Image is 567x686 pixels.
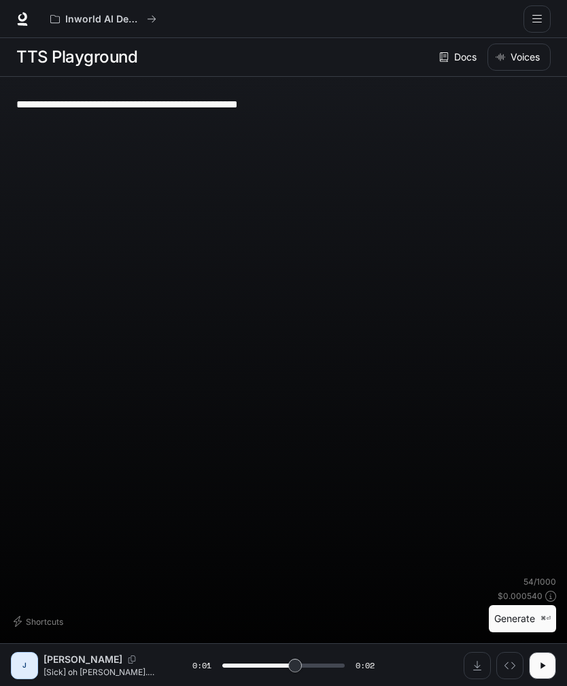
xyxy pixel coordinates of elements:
button: Generate⌘⏎ [489,605,556,633]
button: All workspaces [44,5,162,33]
a: Docs [436,44,482,71]
p: $ 0.000540 [498,590,543,602]
p: [Sick] oh [PERSON_NAME]. [Cough] girls and I are really sick! [44,666,160,678]
button: Voices [487,44,551,71]
p: [PERSON_NAME] [44,653,122,666]
button: Shortcuts [11,611,69,632]
div: J [14,655,35,676]
span: 0:01 [192,659,211,672]
p: 54 / 1000 [523,576,556,587]
button: open drawer [523,5,551,33]
span: 0:02 [356,659,375,672]
button: Copy Voice ID [122,655,141,664]
button: Download audio [464,652,491,679]
h1: TTS Playground [16,44,137,71]
p: ⌘⏎ [540,615,551,623]
p: Inworld AI Demos [65,14,141,25]
button: Inspect [496,652,523,679]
